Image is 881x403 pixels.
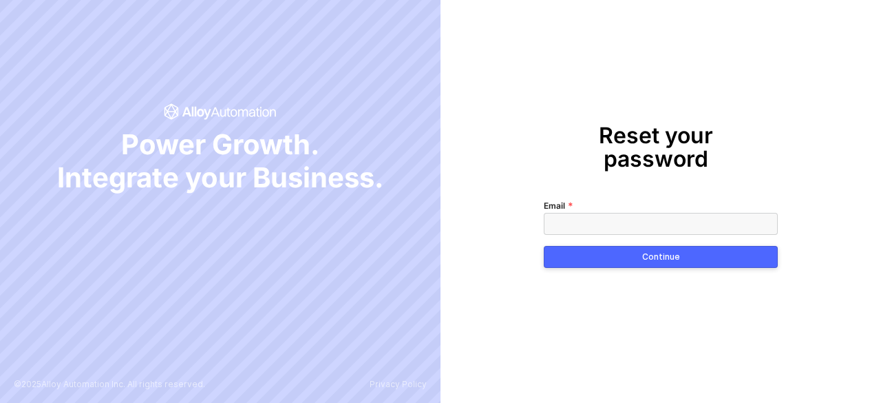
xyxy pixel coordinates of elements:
input: Email [544,213,778,235]
div: Continue [642,251,680,262]
button: Continue [544,246,778,268]
p: © 2025 Alloy Automation Inc. All rights reserved. [14,380,205,389]
span: Power Growth. Integrate your Business. [57,128,383,194]
label: Email [544,199,573,213]
h1: Reset your password [544,124,767,170]
a: Privacy Policy [370,380,427,389]
span: icon-success [164,103,277,120]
